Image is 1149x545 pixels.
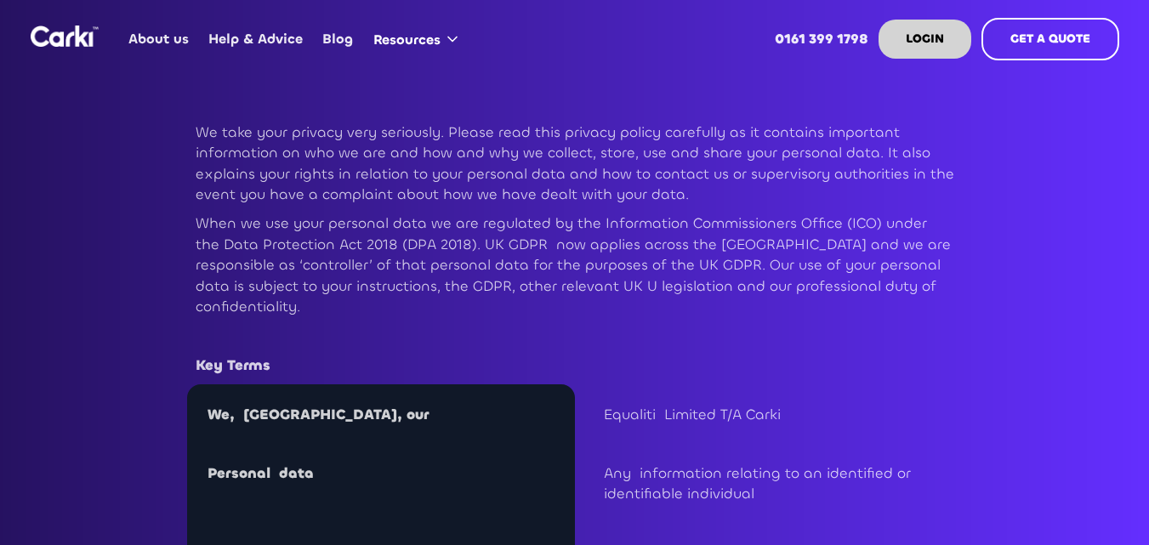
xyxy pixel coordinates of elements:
[981,18,1119,60] a: GET A QUOTE
[196,356,270,375] strong: Key Terms
[31,26,99,47] img: Logo
[199,6,313,72] a: Help & Advice
[604,405,934,425] p: Equaliti Limited T/A Carki
[906,31,944,47] strong: LOGIN
[208,464,314,483] strong: Personal data
[604,463,934,505] p: Any information relating to an identified or identifiable individual
[1010,31,1090,47] strong: GET A QUOTE
[765,6,878,72] a: 0161 399 1798
[604,513,934,533] p: ‍
[775,30,868,48] strong: 0161 399 1798
[196,326,954,346] p: ‍
[196,122,954,205] p: We take your privacy very seriously. Please read this privacy policy carefully as it contains imp...
[208,463,566,484] p: ‍
[879,20,971,59] a: LOGIN
[196,213,954,317] p: When we use your personal data we are regulated by the Information Commissioners Office (ICO) und...
[119,6,199,72] a: About us
[604,434,934,454] p: ‍
[313,6,363,72] a: Blog
[208,434,566,454] p: ‍
[208,406,429,424] strong: We, [GEOGRAPHIC_DATA], our
[373,31,441,49] div: Resources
